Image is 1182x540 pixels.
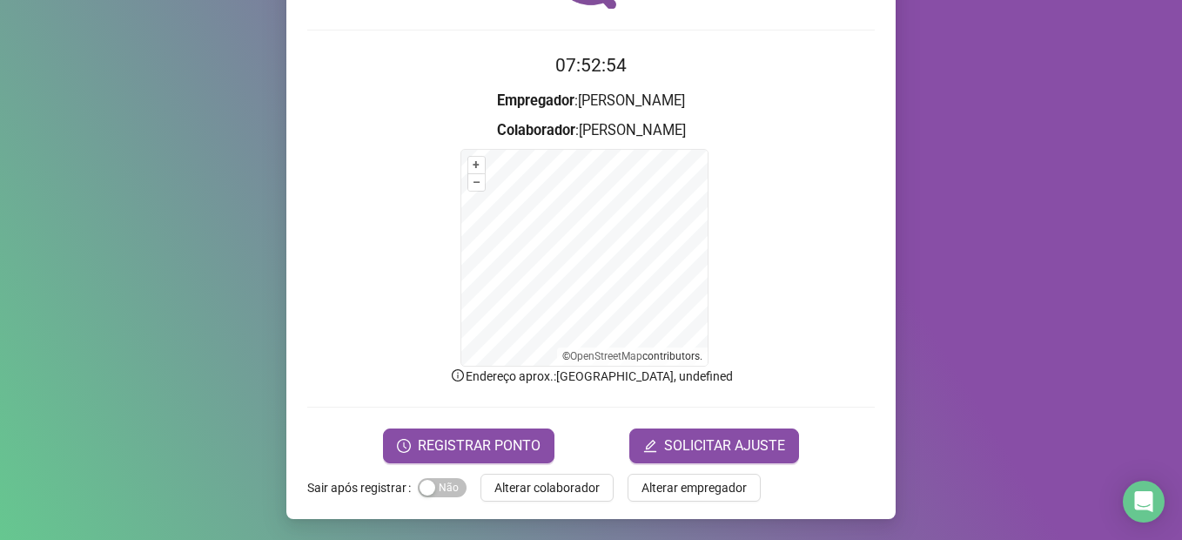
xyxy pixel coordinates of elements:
[570,350,642,362] a: OpenStreetMap
[629,429,799,463] button: editSOLICITAR AJUSTE
[307,119,875,142] h3: : [PERSON_NAME]
[497,122,575,138] strong: Colaborador
[494,478,600,497] span: Alterar colaborador
[628,474,761,502] button: Alterar empregador
[450,368,466,383] span: info-circle
[555,55,627,76] time: 07:52:54
[468,157,485,173] button: +
[497,92,574,109] strong: Empregador
[307,90,875,112] h3: : [PERSON_NAME]
[664,435,785,456] span: SOLICITAR AJUSTE
[1123,481,1165,523] div: Open Intercom Messenger
[562,350,702,362] li: © contributors.
[480,474,614,502] button: Alterar colaborador
[641,478,747,497] span: Alterar empregador
[307,474,418,502] label: Sair após registrar
[307,367,875,386] p: Endereço aprox. : [GEOGRAPHIC_DATA], undefined
[397,439,411,453] span: clock-circle
[383,429,554,463] button: REGISTRAR PONTO
[418,435,541,456] span: REGISTRAR PONTO
[468,174,485,191] button: –
[643,439,657,453] span: edit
